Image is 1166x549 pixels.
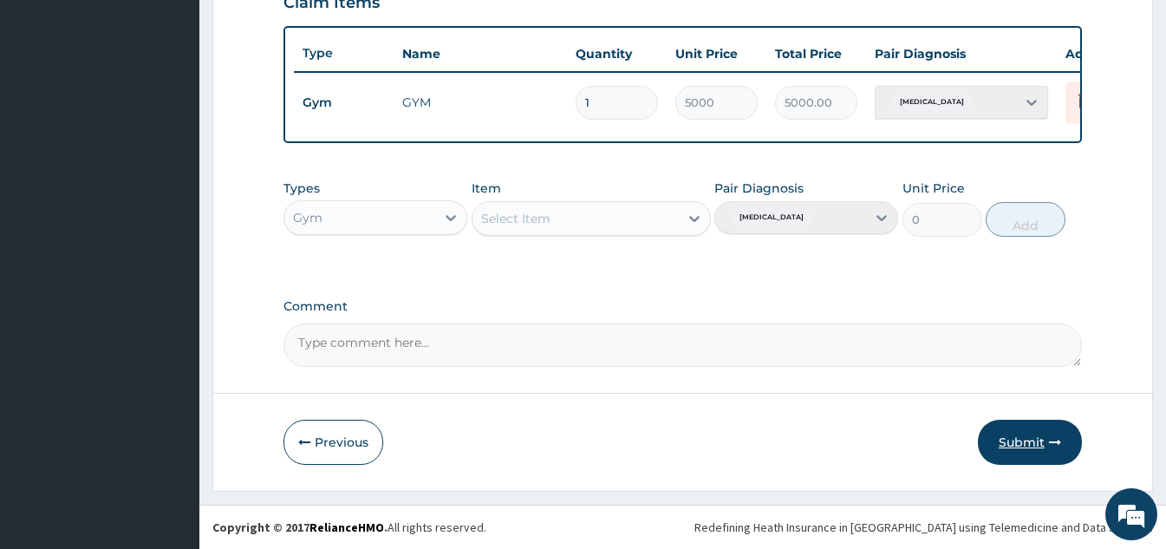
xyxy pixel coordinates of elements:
td: GYM [394,85,567,120]
th: Unit Price [667,36,766,71]
div: Select Item [481,210,550,227]
th: Quantity [567,36,667,71]
textarea: Type your message and hit 'Enter' [9,365,330,426]
div: Gym [293,209,322,226]
label: Pair Diagnosis [714,180,804,197]
th: Pair Diagnosis [866,36,1057,71]
button: Submit [978,420,1082,465]
button: Add [986,202,1065,237]
div: Chat with us now [90,97,291,120]
button: Previous [283,420,383,465]
div: Redefining Heath Insurance in [GEOGRAPHIC_DATA] using Telemedicine and Data Science! [694,519,1153,536]
a: RelianceHMO [309,520,384,535]
th: Type [294,37,394,69]
label: Item [472,180,501,197]
label: Unit Price [902,180,965,197]
label: Comment [283,299,1082,314]
td: Gym [294,87,394,119]
span: We're online! [101,164,239,339]
label: Types [283,181,320,196]
th: Total Price [766,36,866,71]
footer: All rights reserved. [199,505,1166,549]
div: Minimize live chat window [284,9,326,50]
th: Name [394,36,567,71]
img: d_794563401_company_1708531726252_794563401 [32,87,70,130]
strong: Copyright © 2017 . [212,520,388,535]
th: Actions [1057,36,1143,71]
